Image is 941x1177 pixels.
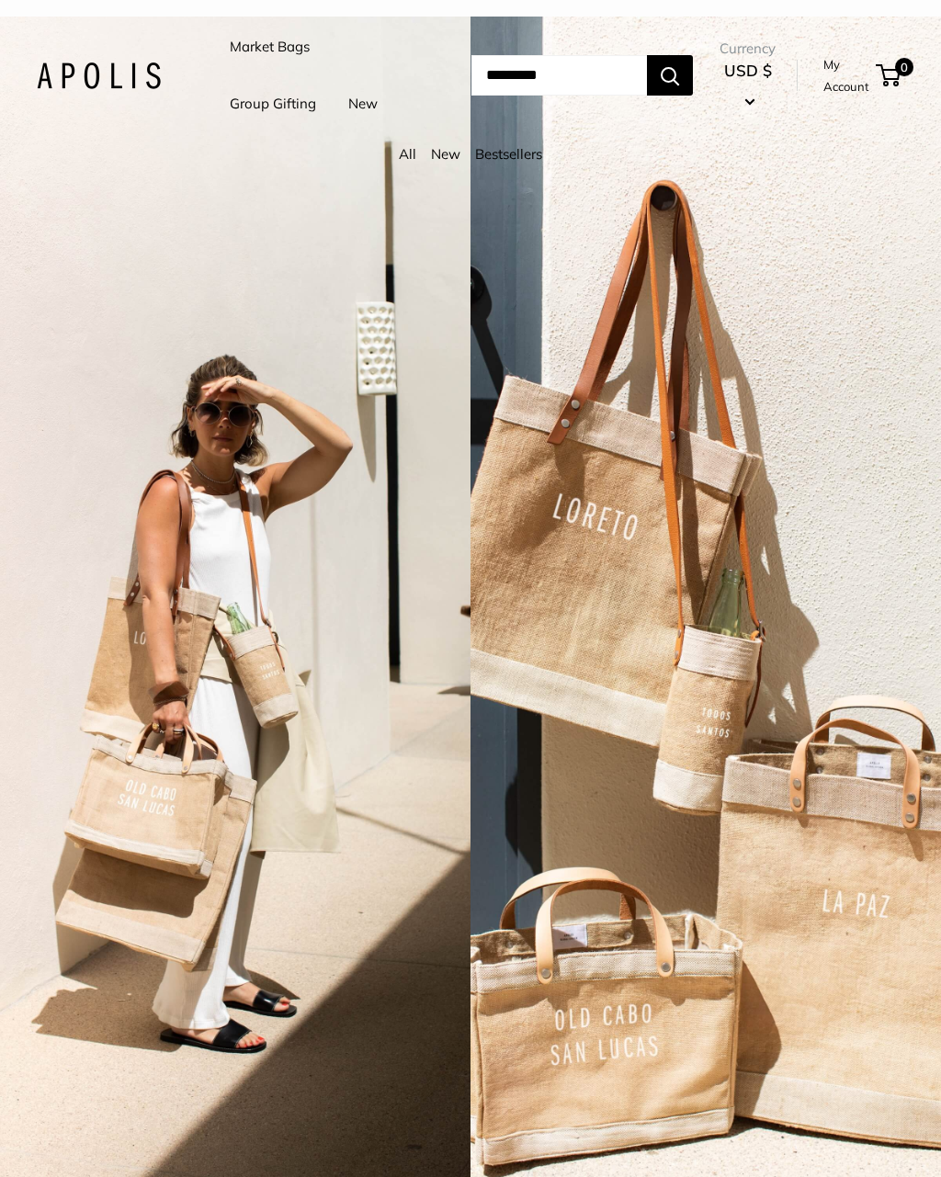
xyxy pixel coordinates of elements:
span: Currency [720,36,776,62]
button: Search [647,55,693,96]
span: USD $ [724,61,772,80]
input: Search... [471,55,647,96]
a: 0 [878,64,901,86]
a: My Account [823,53,869,98]
a: New [431,145,460,163]
span: 0 [895,58,913,76]
a: Group Gifting [230,91,316,117]
img: Apolis [37,62,161,89]
a: Bestsellers [475,145,542,163]
a: Market Bags [230,34,310,60]
a: New [348,91,378,117]
a: All [399,145,416,163]
button: USD $ [720,56,776,115]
